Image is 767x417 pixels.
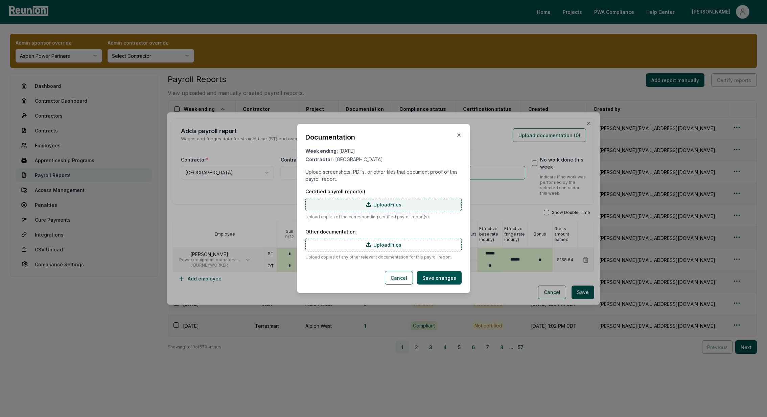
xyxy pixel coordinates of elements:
[305,228,462,235] label: Other documentation
[305,132,355,142] h2: Documentation
[305,156,462,163] div: [GEOGRAPHIC_DATA]
[385,271,413,285] button: Cancel
[305,188,462,195] label: Certified payroll report(s)
[305,238,462,251] label: Upload Files
[305,254,462,260] p: Upload copies of any other relevant documentation for this payroll report.
[305,214,462,220] p: Upload copies of the corresponding certified payroll report(s).
[305,147,462,154] div: [DATE]
[417,271,462,285] button: Save changes
[305,198,462,211] label: Upload Files
[305,148,338,154] span: Week ending:
[305,156,334,162] span: Contractor:
[305,168,462,182] p: Upload screenshots, PDFs, or other files that document proof of this payroll report.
